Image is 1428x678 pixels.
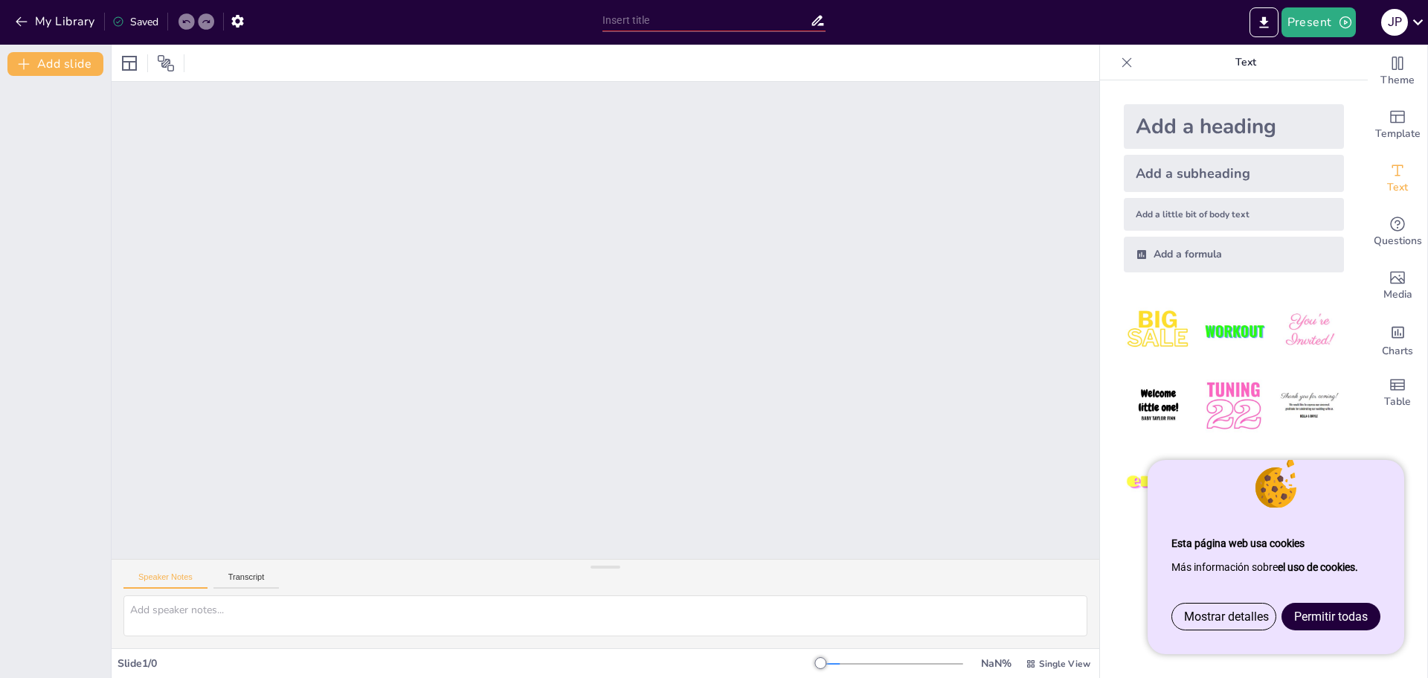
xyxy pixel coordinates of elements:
[1275,371,1344,441] img: 6.jpeg
[1368,366,1427,420] div: Add a table
[123,572,208,589] button: Speaker Notes
[118,51,141,75] div: Layout
[11,10,101,33] button: My Library
[1124,155,1344,192] div: Add a subheading
[1124,198,1344,231] div: Add a little bit of body text
[1381,7,1408,37] button: J P
[1275,296,1344,365] img: 3.jpeg
[978,656,1014,671] div: NaN %
[1368,313,1427,366] div: Add charts and graphs
[1368,259,1427,313] div: Add images, graphics, shapes or video
[1124,237,1344,272] div: Add a formula
[1282,604,1380,630] a: Permitir todas
[1374,233,1422,249] span: Questions
[1368,205,1427,259] div: Get real-time input from your audience
[118,656,820,671] div: Slide 1 / 0
[1171,555,1380,579] p: Más información sobre
[1368,152,1427,205] div: Add text boxes
[1383,287,1412,303] span: Media
[1375,126,1421,142] span: Template
[1172,604,1281,630] a: Mostrar detalles
[1139,45,1353,80] p: Text
[1124,447,1193,517] img: 7.jpeg
[1171,537,1305,549] strong: Esta página web usa cookies
[1124,104,1344,149] div: Add a heading
[213,572,280,589] button: Transcript
[1294,610,1368,624] span: Permitir todas
[1124,371,1193,441] img: 4.jpeg
[1368,45,1427,98] div: Change the overall theme
[1039,658,1090,670] span: Single View
[1199,296,1268,365] img: 2.jpeg
[1249,7,1279,37] button: Export to PowerPoint
[1382,343,1413,359] span: Charts
[1199,371,1268,441] img: 5.jpeg
[1384,394,1411,410] span: Table
[1124,296,1193,365] img: 1.jpeg
[602,10,810,31] input: Insert title
[1381,9,1408,36] div: J P
[1380,72,1415,89] span: Theme
[7,52,103,76] button: Add slide
[1184,610,1269,624] span: Mostrar detalles
[157,54,175,72] span: Position
[1387,179,1408,196] span: Text
[1368,98,1427,152] div: Add ready made slides
[112,15,158,29] div: Saved
[1278,561,1358,573] a: el uso de cookies.
[1281,7,1356,37] button: Present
